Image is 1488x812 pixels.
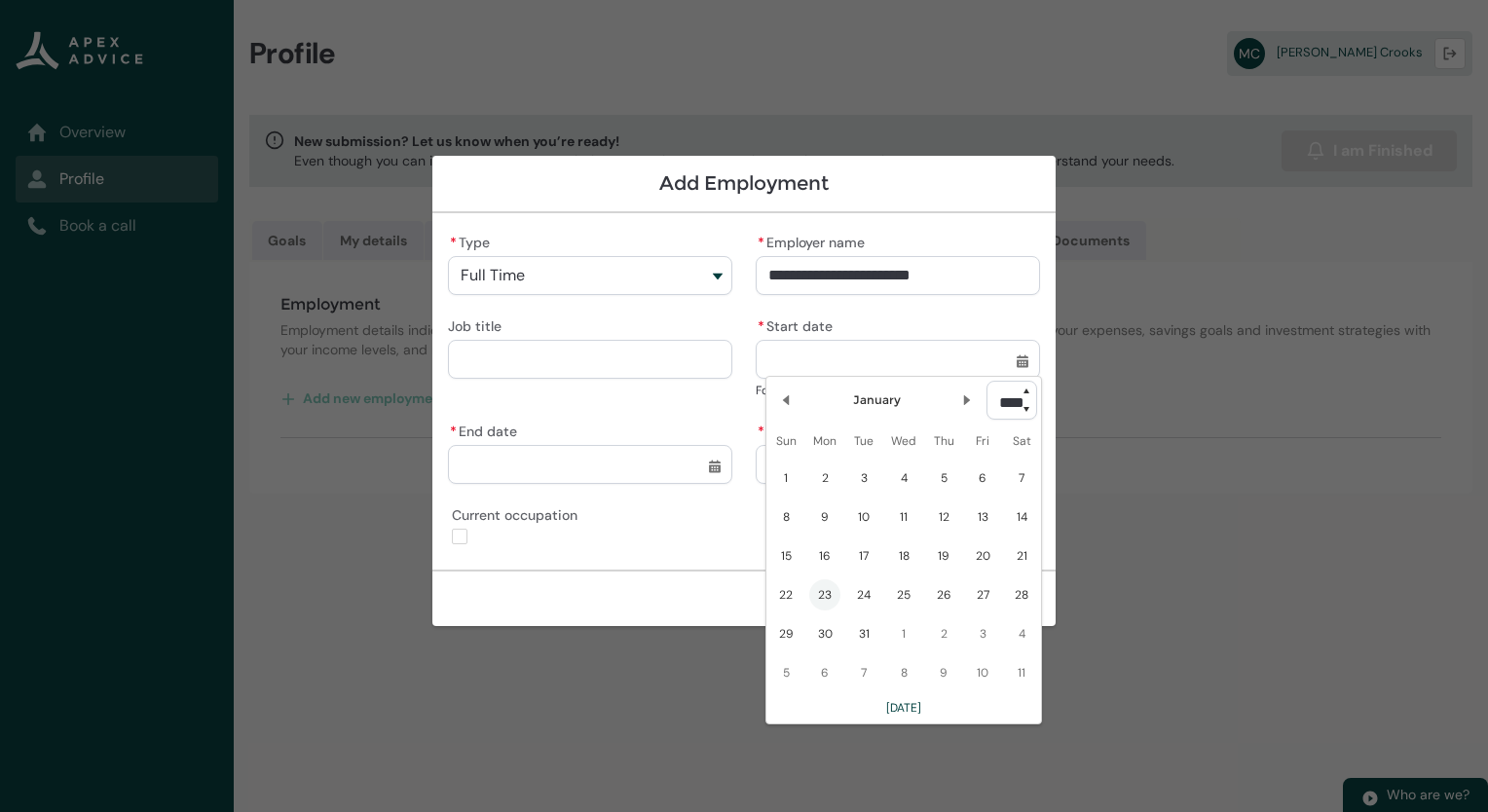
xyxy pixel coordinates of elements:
[1006,462,1037,494] span: 7
[888,462,919,494] span: 4
[448,229,498,252] label: Type
[770,540,801,572] span: 15
[1006,540,1037,572] span: 21
[963,459,1002,498] td: 2023-01-06
[809,462,840,494] span: 2
[951,385,983,416] button: Next Month
[883,536,924,575] td: 2023-01-18
[924,536,963,575] td: 2023-01-19
[809,501,840,533] span: 9
[758,234,764,251] abbr: required
[844,459,883,498] td: 2023-01-03
[853,390,901,410] h2: January
[924,498,963,536] td: 2023-01-12
[1002,459,1041,498] td: 2023-01-07
[756,445,1040,484] button: Link to applicant
[976,433,989,449] abbr: Friday
[963,498,1002,536] td: 2023-01-13
[770,462,801,494] span: 1
[758,317,764,335] abbr: required
[883,459,924,498] td: 2023-01-04
[891,433,916,449] abbr: Wednesday
[924,459,963,498] td: 2023-01-05
[766,498,805,536] td: 2023-01-08
[1002,536,1041,575] td: 2023-01-21
[452,501,585,525] span: Current occupation
[770,385,801,416] button: Previous Month
[448,171,1040,196] h1: Add Employment
[809,540,840,572] span: 16
[805,536,844,575] td: 2023-01-16
[967,501,998,533] span: 13
[448,256,732,295] button: Type
[448,313,509,336] label: Job title
[756,418,883,441] label: Link to applicant
[766,536,805,575] td: 2023-01-15
[450,423,457,440] abbr: required
[844,498,883,536] td: 2023-01-10
[967,540,998,572] span: 20
[848,501,879,533] span: 10
[758,423,764,440] abbr: required
[883,498,924,536] td: 2023-01-11
[776,433,797,449] abbr: Sunday
[448,418,525,441] label: End date
[756,381,1040,400] div: Format: [DATE]
[928,501,959,533] span: 12
[1013,433,1031,449] abbr: Saturday
[805,498,844,536] td: 2023-01-09
[963,536,1002,575] td: 2023-01-20
[848,462,879,494] span: 3
[756,313,840,336] label: Start date
[813,433,837,449] abbr: Monday
[934,433,954,449] abbr: Thursday
[1002,498,1041,536] td: 2023-01-14
[928,462,959,494] span: 5
[450,234,457,251] abbr: required
[928,540,959,572] span: 19
[461,267,525,284] span: Full Time
[756,229,873,252] label: Employer name
[766,459,805,498] td: 2023-01-01
[805,459,844,498] td: 2023-01-02
[888,540,919,572] span: 18
[967,462,998,494] span: 6
[854,433,874,449] abbr: Tuesday
[848,540,879,572] span: 17
[765,376,1042,724] div: Date picker: January
[888,501,919,533] span: 11
[1006,501,1037,533] span: 14
[844,536,883,575] td: 2023-01-17
[770,501,801,533] span: 8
